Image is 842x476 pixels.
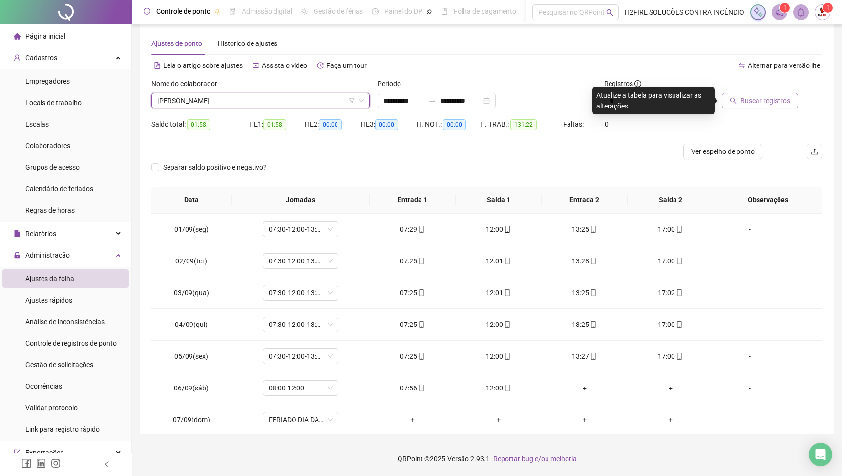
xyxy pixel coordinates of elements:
[740,95,790,106] span: Buscar registros
[721,195,815,205] span: Observações
[635,319,706,330] div: 17:00
[173,416,210,424] span: 07/09(dom)
[25,142,70,150] span: Colaboradores
[319,119,342,130] span: 00:00
[25,449,63,456] span: Exportações
[249,119,305,130] div: HE 1:
[456,187,542,214] th: Saída 1
[549,256,620,266] div: 13:28
[809,443,832,466] div: Open Intercom Messenger
[428,97,436,105] span: to
[262,62,307,69] span: Assista o vídeo
[378,224,448,235] div: 07:29
[25,404,78,411] span: Validar protocolo
[25,318,105,325] span: Análise de inconsistências
[269,381,333,395] span: 08:00 12:00
[605,120,609,128] span: 0
[174,384,209,392] span: 06/09(sáb)
[675,258,683,264] span: mobile
[151,40,202,47] span: Ajustes de ponto
[25,99,82,107] span: Locais de trabalho
[175,257,207,265] span: 02/09(ter)
[503,226,511,233] span: mobile
[463,224,534,235] div: 12:00
[175,321,208,328] span: 04/09(qui)
[634,80,641,87] span: info-circle
[132,442,842,476] footer: QRPoint © 2025 - 2.93.1 -
[503,385,511,391] span: mobile
[269,349,333,364] span: 07:30-12:00-13:30-17:00
[780,3,790,13] sup: 1
[563,120,585,128] span: Faltas:
[428,97,436,105] span: swap-right
[510,119,537,130] span: 131:22
[426,9,432,15] span: pushpin
[378,414,448,425] div: +
[441,8,448,15] span: book
[218,40,277,47] span: Histórico de ajustes
[454,7,516,15] span: Folha de pagamento
[151,78,224,89] label: Nome do colaborador
[691,146,755,157] span: Ver espelho de ponto
[51,458,61,468] span: instagram
[301,8,308,15] span: sun
[797,8,805,17] span: bell
[36,458,46,468] span: linkedin
[25,32,65,40] span: Página inicial
[370,187,456,214] th: Entrada 1
[14,252,21,259] span: lock
[375,119,398,130] span: 00:00
[589,258,597,264] span: mobile
[635,256,706,266] div: 17:00
[775,8,784,17] span: notification
[683,144,762,159] button: Ver espelho de ponto
[635,383,706,393] div: +
[157,93,364,108] span: CARLOS ALBERTO SANTOS FERREIRA
[349,98,355,104] span: filter
[549,319,620,330] div: 13:25
[372,8,379,15] span: dashboard
[25,361,93,368] span: Gestão de solicitações
[549,351,620,362] div: 13:27
[589,353,597,360] span: mobile
[463,256,534,266] div: 12:01
[463,287,534,298] div: 12:01
[214,9,220,15] span: pushpin
[635,224,706,235] div: 17:00
[503,289,511,296] span: mobile
[815,5,830,20] img: 69477
[269,222,333,237] span: 07:30-12:00-13:30-17:00
[163,62,243,69] span: Leia o artigo sobre ajustes
[721,256,779,266] div: -
[25,425,100,433] span: Link para registro rápido
[635,414,706,425] div: +
[21,458,31,468] span: facebook
[480,119,563,130] div: H. TRAB.:
[378,319,448,330] div: 07:25
[549,224,620,235] div: 13:25
[721,414,779,425] div: -
[14,230,21,237] span: file
[592,87,715,114] div: Atualize a tabela para visualizar as alterações
[417,258,425,264] span: mobile
[589,289,597,296] span: mobile
[269,317,333,332] span: 07:30-12:00-13:30-17:00
[811,148,819,155] span: upload
[542,187,628,214] th: Entrada 2
[721,383,779,393] div: -
[675,226,683,233] span: mobile
[232,187,370,214] th: Jornadas
[635,351,706,362] div: 17:00
[25,230,56,238] span: Relatórios
[589,321,597,328] span: mobile
[463,351,534,362] div: 12:00
[589,226,597,233] span: mobile
[174,225,209,233] span: 01/09(seg)
[443,119,466,130] span: 00:00
[722,93,798,108] button: Buscar registros
[738,62,745,69] span: swap
[314,7,363,15] span: Gestão de férias
[305,119,360,130] div: HE 2:
[463,414,534,425] div: +
[154,62,161,69] span: file-text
